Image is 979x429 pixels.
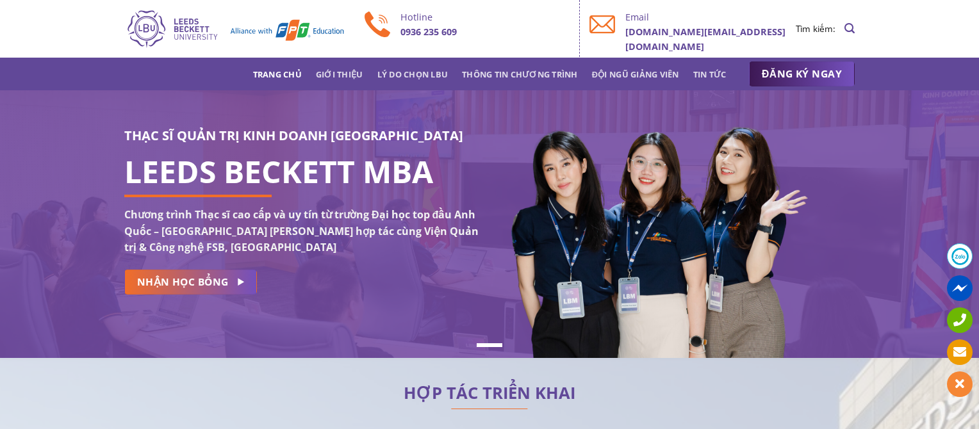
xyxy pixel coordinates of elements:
[124,125,480,146] h3: THẠC SĨ QUẢN TRỊ KINH DOANH [GEOGRAPHIC_DATA]
[316,63,363,86] a: Giới thiệu
[253,63,302,86] a: Trang chủ
[693,63,727,86] a: Tin tức
[749,61,855,87] a: ĐĂNG KÝ NGAY
[477,343,502,347] li: Page dot 1
[462,63,578,86] a: Thông tin chương trình
[377,63,448,86] a: Lý do chọn LBU
[762,66,842,82] span: ĐĂNG KÝ NGAY
[844,16,855,41] a: Search
[400,26,457,38] b: 0936 235 609
[124,387,855,400] h2: HỢP TÁC TRIỂN KHAI
[124,207,479,254] strong: Chương trình Thạc sĩ cao cấp và uy tín từ trường Đại học top đầu Anh Quốc – [GEOGRAPHIC_DATA] [PE...
[625,10,795,24] p: Email
[124,164,480,179] h1: LEEDS BECKETT MBA
[137,274,229,290] span: NHẬN HỌC BỔNG
[451,409,528,410] img: line-lbu.jpg
[796,22,835,36] li: Tìm kiếm:
[625,26,786,53] b: [DOMAIN_NAME][EMAIL_ADDRESS][DOMAIN_NAME]
[124,8,345,49] img: Thạc sĩ Quản trị kinh doanh Quốc tế
[400,10,570,24] p: Hotline
[124,270,257,295] a: NHẬN HỌC BỔNG
[592,63,679,86] a: Đội ngũ giảng viên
